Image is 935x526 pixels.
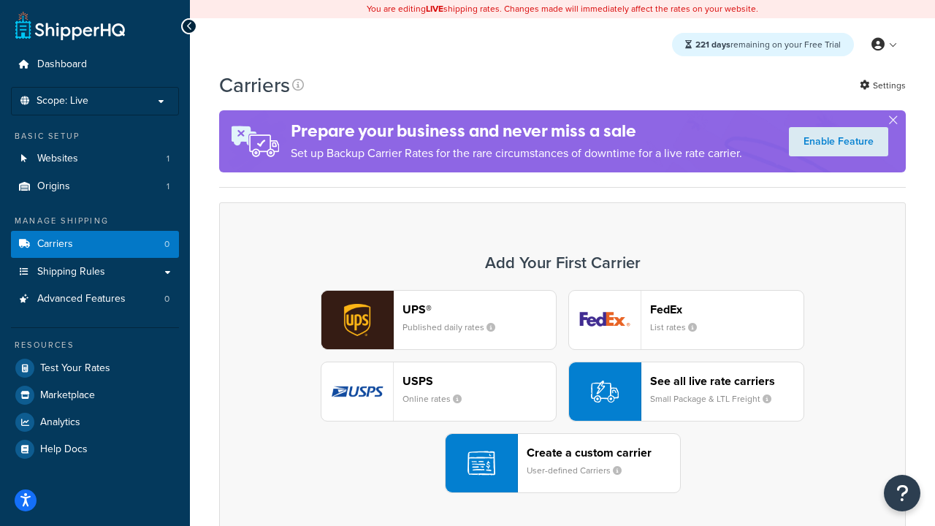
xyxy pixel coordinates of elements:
button: Open Resource Center [884,475,920,511]
div: Resources [11,339,179,351]
p: Set up Backup Carrier Rates for the rare circumstances of downtime for a live rate carrier. [291,143,742,164]
button: fedEx logoFedExList rates [568,290,804,350]
li: Advanced Features [11,286,179,313]
a: Shipping Rules [11,259,179,286]
small: Published daily rates [402,321,507,334]
small: User-defined Carriers [527,464,633,477]
img: usps logo [321,362,393,421]
a: Settings [860,75,906,96]
b: LIVE [426,2,443,15]
span: 1 [167,180,169,193]
button: ups logoUPS®Published daily rates [321,290,557,350]
a: Websites 1 [11,145,179,172]
a: Carriers 0 [11,231,179,258]
span: 0 [164,238,169,251]
li: Origins [11,173,179,200]
header: UPS® [402,302,556,316]
span: Carriers [37,238,73,251]
img: icon-carrier-liverate-becf4550.svg [591,378,619,405]
small: Online rates [402,392,473,405]
li: Carriers [11,231,179,258]
button: usps logoUSPSOnline rates [321,362,557,422]
span: Dashboard [37,58,87,71]
span: 1 [167,153,169,165]
h4: Prepare your business and never miss a sale [291,119,742,143]
span: Scope: Live [37,95,88,107]
a: Test Your Rates [11,355,179,381]
header: Create a custom carrier [527,446,680,460]
span: Websites [37,153,78,165]
img: ups logo [321,291,393,349]
h1: Carriers [219,71,290,99]
strong: 221 days [695,38,730,51]
a: ShipperHQ Home [15,11,125,40]
div: Manage Shipping [11,215,179,227]
header: See all live rate carriers [650,374,804,388]
span: Marketplace [40,389,95,402]
span: Advanced Features [37,293,126,305]
a: Analytics [11,409,179,435]
a: Advanced Features 0 [11,286,179,313]
header: FedEx [650,302,804,316]
header: USPS [402,374,556,388]
a: Marketplace [11,382,179,408]
button: See all live rate carriersSmall Package & LTL Freight [568,362,804,422]
small: List rates [650,321,709,334]
span: Analytics [40,416,80,429]
span: Shipping Rules [37,266,105,278]
img: ad-rules-rateshop-fe6ec290ccb7230408bd80ed9643f0289d75e0ffd9eb532fc0e269fcd187b520.png [219,110,291,172]
li: Websites [11,145,179,172]
div: remaining on your Free Trial [672,33,854,56]
a: Enable Feature [789,127,888,156]
button: Create a custom carrierUser-defined Carriers [445,433,681,493]
span: Test Your Rates [40,362,110,375]
img: icon-carrier-custom-c93b8a24.svg [467,449,495,477]
span: Origins [37,180,70,193]
h3: Add Your First Carrier [234,254,890,272]
span: Help Docs [40,443,88,456]
div: Basic Setup [11,130,179,142]
a: Origins 1 [11,173,179,200]
img: fedEx logo [569,291,641,349]
a: Dashboard [11,51,179,78]
a: Help Docs [11,436,179,462]
small: Small Package & LTL Freight [650,392,783,405]
span: 0 [164,293,169,305]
